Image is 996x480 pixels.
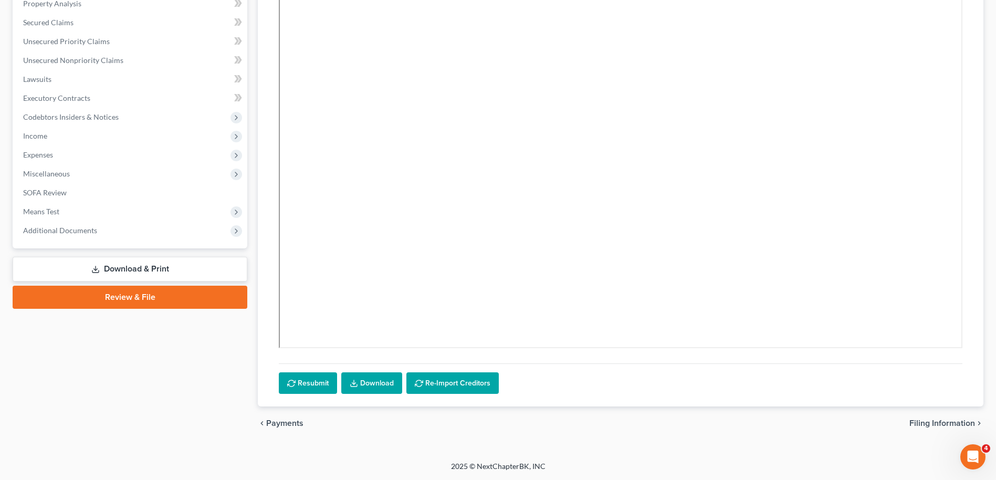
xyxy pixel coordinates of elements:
i: chevron_right [975,419,983,427]
span: Means Test [23,207,59,216]
span: Miscellaneous [23,169,70,178]
iframe: Intercom live chat [960,444,985,469]
a: Review & File [13,286,247,309]
span: Secured Claims [23,18,74,27]
span: Additional Documents [23,226,97,235]
span: 4 [982,444,990,453]
span: Income [23,131,47,140]
button: chevron_left Payments [258,419,303,427]
span: Codebtors Insiders & Notices [23,112,119,121]
span: Executory Contracts [23,93,90,102]
button: Re-Import Creditors [406,372,499,394]
span: SOFA Review [23,188,67,197]
a: SOFA Review [15,183,247,202]
a: Executory Contracts [15,89,247,108]
span: Expenses [23,150,53,159]
a: Unsecured Priority Claims [15,32,247,51]
button: Filing Information chevron_right [909,419,983,427]
a: Secured Claims [15,13,247,32]
button: Resubmit [279,372,337,394]
div: 2025 © NextChapterBK, INC [199,461,798,480]
a: Unsecured Nonpriority Claims [15,51,247,70]
a: Lawsuits [15,70,247,89]
span: Filing Information [909,419,975,427]
span: Unsecured Priority Claims [23,37,110,46]
span: Lawsuits [23,75,51,84]
span: Payments [266,419,303,427]
span: Unsecured Nonpriority Claims [23,56,123,65]
a: Download [341,372,402,394]
a: Download & Print [13,257,247,281]
i: chevron_left [258,419,266,427]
